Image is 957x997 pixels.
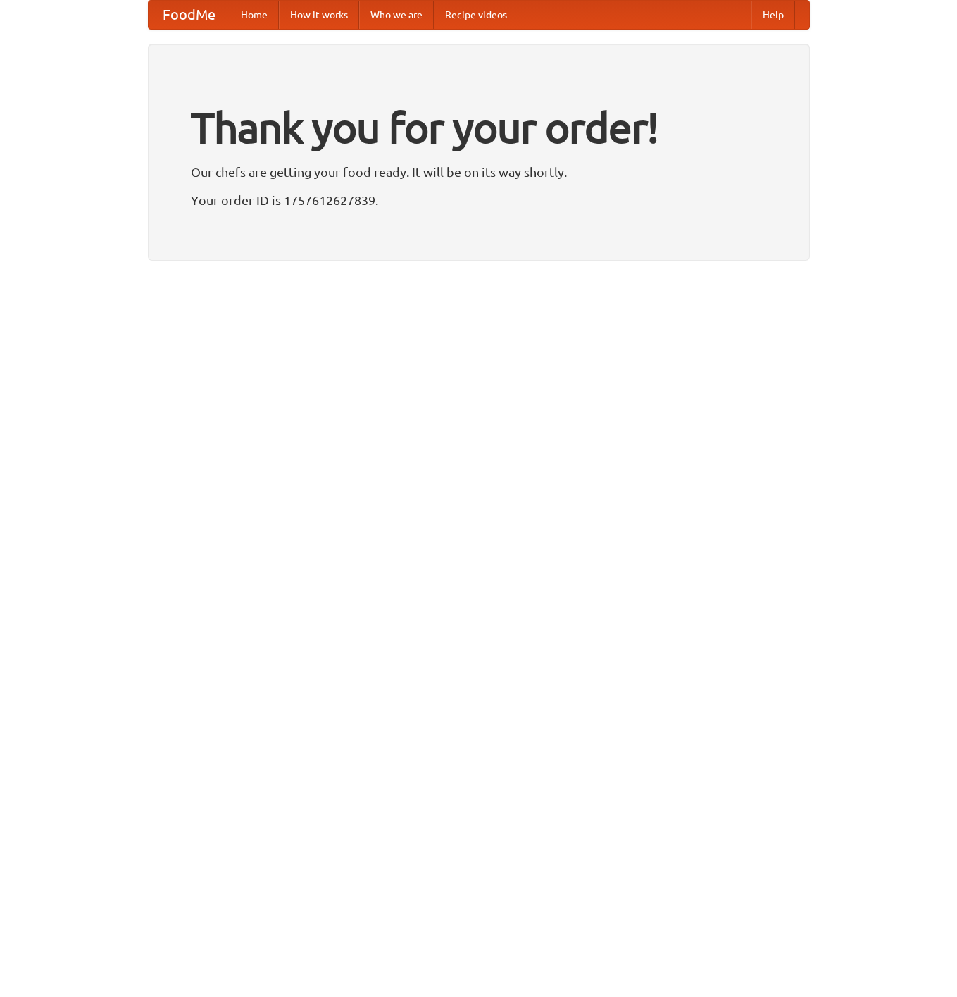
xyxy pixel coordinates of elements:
a: How it works [279,1,359,29]
a: Help [751,1,795,29]
h1: Thank you for your order! [191,94,767,161]
a: Who we are [359,1,434,29]
p: Our chefs are getting your food ready. It will be on its way shortly. [191,161,767,182]
a: FoodMe [149,1,230,29]
a: Recipe videos [434,1,518,29]
p: Your order ID is 1757612627839. [191,190,767,211]
a: Home [230,1,279,29]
